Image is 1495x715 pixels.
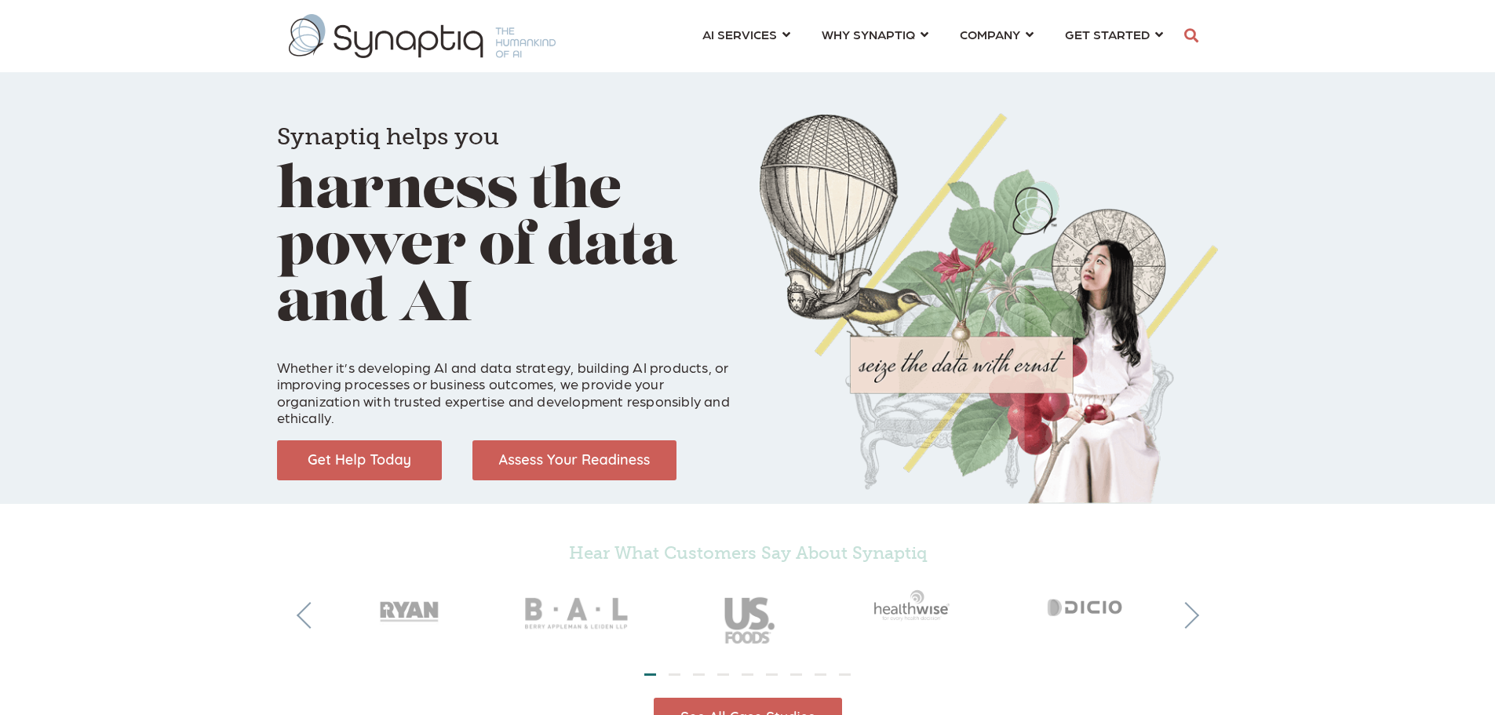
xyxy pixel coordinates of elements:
[472,440,676,480] img: Assess Your Readiness
[822,20,928,49] a: WHY SYNAPTIQ
[297,602,323,629] button: Previous
[277,122,499,151] span: Synaptiq helps you
[1172,602,1199,629] button: Next
[717,673,729,676] li: Page dot 4
[960,20,1034,49] a: COMPANY
[289,14,556,58] img: synaptiq logo-1
[833,571,1002,640] img: Healthwise_gray50
[1065,20,1163,49] a: GET STARTED
[687,8,1179,64] nav: menu
[702,20,790,49] a: AI SERVICES
[277,102,736,334] h1: harness the power of data and AI
[790,673,802,676] li: Page dot 7
[760,113,1219,504] img: Collage of girl, balloon, bird, and butterfly, with seize the data with ernst text
[960,24,1020,45] span: COMPANY
[766,673,778,676] li: Page dot 6
[494,571,663,658] img: BAL_gray50
[1065,24,1150,45] span: GET STARTED
[669,673,680,676] li: Page dot 2
[324,543,1172,564] h5: Hear What Customers Say About Synaptiq
[742,673,753,676] li: Page dot 5
[1002,571,1172,640] img: Dicio
[702,24,777,45] span: AI SERVICES
[815,673,826,676] li: Page dot 8
[324,571,494,640] img: RyanCompanies_gray50_2
[663,571,833,658] img: USFoods_gray50
[822,24,915,45] span: WHY SYNAPTIQ
[644,673,656,676] li: Page dot 1
[277,341,736,426] p: Whether it’s developing AI and data strategy, building AI products, or improving processes or bus...
[839,673,851,676] li: Page dot 9
[277,440,442,480] img: Get Help Today
[693,673,705,676] li: Page dot 3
